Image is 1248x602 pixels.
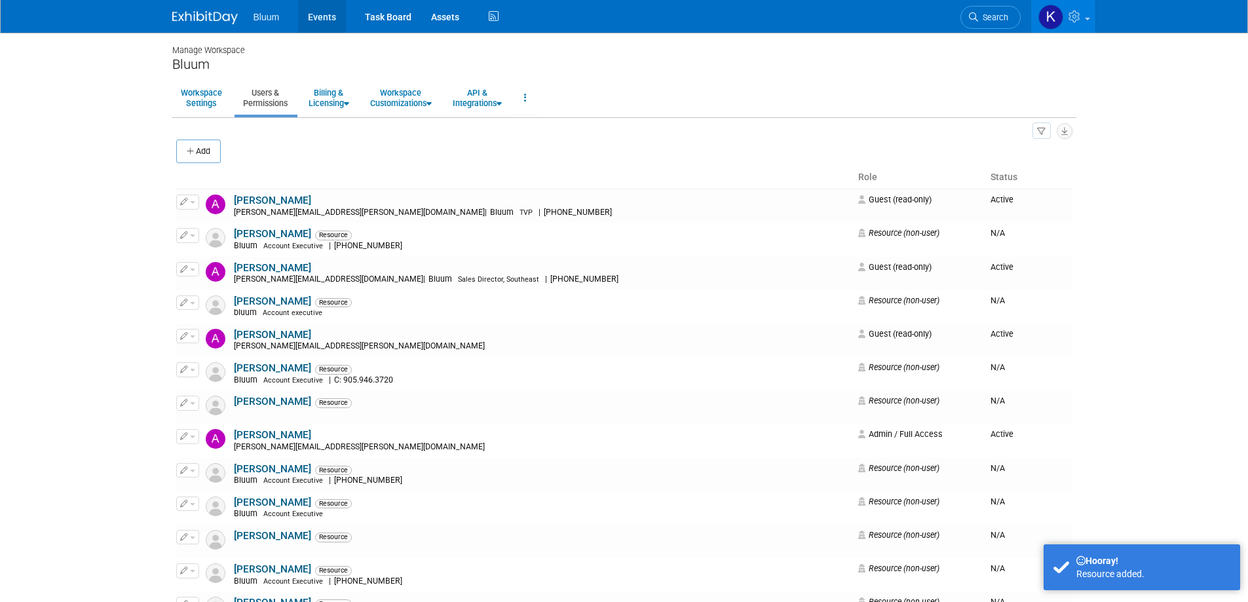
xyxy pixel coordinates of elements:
[858,228,939,238] span: Resource (non-user)
[206,463,225,483] img: Resource
[234,497,311,508] a: [PERSON_NAME]
[176,140,221,163] button: Add
[263,376,323,385] span: Account Executive
[263,577,323,586] span: Account Executive
[234,442,850,453] div: [PERSON_NAME][EMAIL_ADDRESS][PERSON_NAME][DOMAIN_NAME]
[991,429,1013,439] span: Active
[234,530,311,542] a: [PERSON_NAME]
[991,195,1013,204] span: Active
[858,329,932,339] span: Guest (read-only)
[315,231,352,240] span: Resource
[315,533,352,542] span: Resource
[858,530,939,540] span: Resource (non-user)
[234,308,261,317] span: bluum
[234,429,311,441] a: [PERSON_NAME]
[991,329,1013,339] span: Active
[539,208,540,217] span: |
[172,82,231,114] a: WorkspaceSettings
[1038,5,1063,29] img: Kellie Noller
[234,362,311,374] a: [PERSON_NAME]
[991,530,1005,540] span: N/A
[234,195,311,206] a: [PERSON_NAME]
[991,362,1005,372] span: N/A
[520,208,533,217] span: TVP
[315,398,352,407] span: Resource
[206,497,225,516] img: Resource
[206,396,225,415] img: Resource
[540,208,616,217] span: [PHONE_NUMBER]
[991,295,1005,305] span: N/A
[487,208,518,217] span: Bluum
[858,463,939,473] span: Resource (non-user)
[331,476,406,485] span: [PHONE_NUMBER]
[858,295,939,305] span: Resource (non-user)
[234,262,311,274] a: [PERSON_NAME]
[300,82,358,114] a: Billing &Licensing
[960,6,1021,29] a: Search
[234,463,311,475] a: [PERSON_NAME]
[991,563,1005,573] span: N/A
[206,262,225,282] img: Alan Sherbourne
[206,563,225,583] img: Resource
[206,329,225,348] img: Alex Dirkx
[234,563,311,575] a: [PERSON_NAME]
[235,82,296,114] a: Users &Permissions
[331,576,406,586] span: [PHONE_NUMBER]
[331,241,406,250] span: [PHONE_NUMBER]
[315,365,352,374] span: Resource
[329,241,331,250] span: |
[858,262,932,272] span: Guest (read-only)
[234,208,850,218] div: [PERSON_NAME][EMAIL_ADDRESS][PERSON_NAME][DOMAIN_NAME]
[263,309,322,317] span: Account executive
[547,274,622,284] span: [PHONE_NUMBER]
[978,12,1008,22] span: Search
[858,195,932,204] span: Guest (read-only)
[234,576,261,586] span: Bluum
[991,396,1005,405] span: N/A
[853,166,985,189] th: Role
[425,274,456,284] span: Bluum
[362,82,440,114] a: WorkspaceCustomizations
[172,11,238,24] img: ExhibitDay
[444,82,510,114] a: API &Integrations
[234,509,261,518] span: Bluum
[545,274,547,284] span: |
[1076,554,1230,567] div: Hooray!
[234,329,311,341] a: [PERSON_NAME]
[263,510,323,518] span: Account Executive
[234,295,311,307] a: [PERSON_NAME]
[858,429,943,439] span: Admin / Full Access
[329,476,331,485] span: |
[331,375,397,385] span: C: 905.946.3720
[234,476,261,485] span: Bluum
[254,12,280,22] span: Bluum
[991,463,1005,473] span: N/A
[206,195,225,214] img: Aaron Cole
[991,497,1005,506] span: N/A
[315,466,352,475] span: Resource
[858,563,939,573] span: Resource (non-user)
[485,208,487,217] span: |
[263,476,323,485] span: Account Executive
[172,33,1076,56] div: Manage Workspace
[315,566,352,575] span: Resource
[858,362,939,372] span: Resource (non-user)
[985,166,1072,189] th: Status
[234,274,850,285] div: [PERSON_NAME][EMAIL_ADDRESS][DOMAIN_NAME]
[458,275,539,284] span: Sales Director, Southeast
[234,375,261,385] span: Bluum
[329,576,331,586] span: |
[423,274,425,284] span: |
[234,396,311,407] a: [PERSON_NAME]
[206,429,225,449] img: Alison Rossi
[329,375,331,385] span: |
[991,262,1013,272] span: Active
[206,362,225,382] img: Resource
[1076,567,1230,580] div: Resource added.
[858,396,939,405] span: Resource (non-user)
[234,241,261,250] span: Bluum
[315,499,352,508] span: Resource
[234,341,850,352] div: [PERSON_NAME][EMAIL_ADDRESS][PERSON_NAME][DOMAIN_NAME]
[234,228,311,240] a: [PERSON_NAME]
[172,56,1076,73] div: Bluum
